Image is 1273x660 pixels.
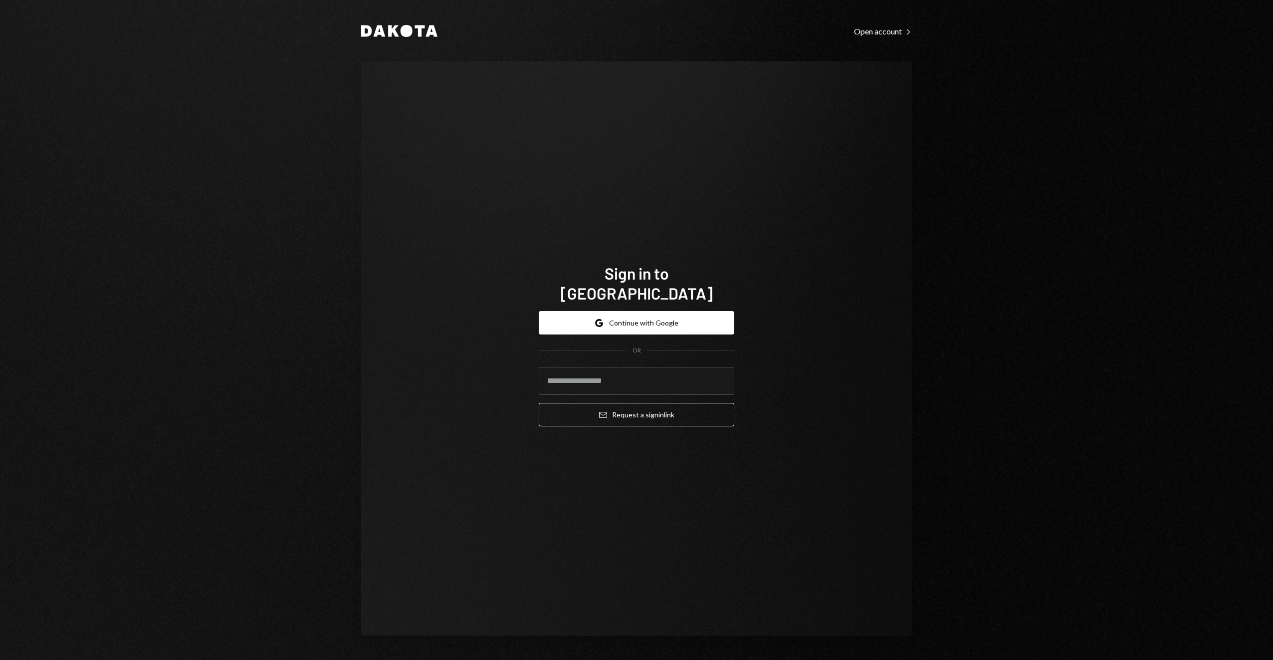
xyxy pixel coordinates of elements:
h1: Sign in to [GEOGRAPHIC_DATA] [539,263,734,303]
div: OR [633,346,641,355]
button: Request a signinlink [539,403,734,426]
div: Open account [854,26,912,36]
button: Continue with Google [539,311,734,334]
a: Open account [854,25,912,36]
